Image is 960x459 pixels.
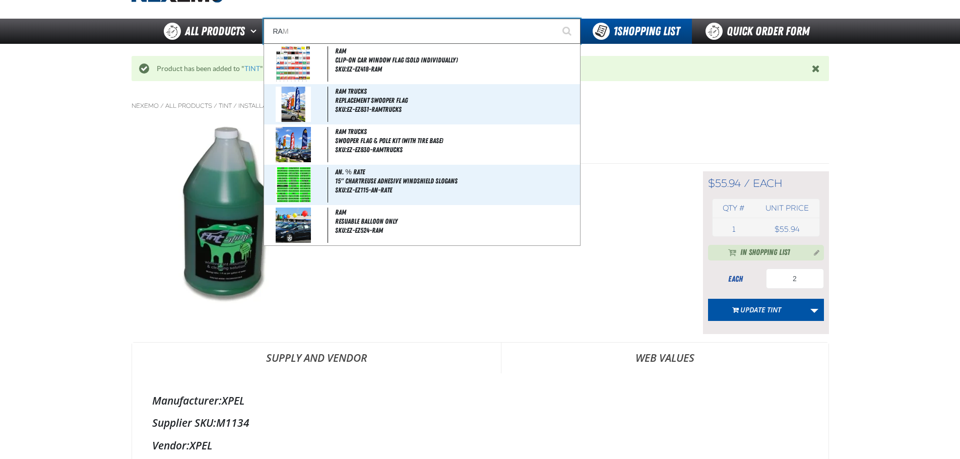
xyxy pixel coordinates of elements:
[238,102,281,110] a: Installation
[335,127,367,136] span: RAM TRUCKS
[713,199,755,218] th: Qty #
[335,217,578,226] span: Resuable Balloon Only
[152,416,808,430] div: M1134
[501,343,828,373] a: Web Values
[581,19,692,44] button: You have 1 Shopping List. Open to view details
[152,394,222,408] label: Manufacturer:
[132,343,501,373] a: Supply and Vendor
[276,167,311,203] img: 5cdaf5164923f788523807-EZ-115.jpg
[132,116,323,306] img: Tint Slime ( 1 gallon)
[152,394,808,408] div: XPEL
[132,102,159,110] a: Nexemo
[740,247,790,259] span: In Shopping List
[335,226,383,234] span: SKU:EZ-EZ524-RAM
[613,24,617,38] strong: 1
[708,299,805,321] button: Update TINT
[160,102,164,110] span: /
[341,145,829,159] p: SKU:
[335,168,364,176] span: AN. % RATE
[555,19,581,44] button: Start Searching
[185,22,245,40] span: All Products
[692,19,828,44] a: Quick Order Form
[335,96,578,105] span: Replacement Swooper Flag
[276,127,311,162] img: 5b2445448668a704448745-EZ830A.jpg
[247,19,264,44] button: Open All Products pages
[335,87,367,95] span: RAM TRUCKS
[708,274,763,285] div: each
[805,299,824,321] a: More Actions
[809,61,824,76] button: Close the Notification
[276,87,311,122] img: 5d600fcf425d4389211191-EZ-EZ831.jpg
[335,186,392,194] span: SKU:EZ-EZ115-AN-RATE
[335,56,578,64] span: Clip-On Car Window Flag (sold individually)
[335,105,402,113] span: SKU:EZ-EZ831-RAMTRUCKS
[276,208,311,243] img: 5b2444f12c898969088511-EZ524A.jpg
[335,177,578,185] span: 15" Chartreuse Adhesive Windshield Slogans
[165,102,212,110] a: All Products
[233,102,237,110] span: /
[755,222,819,236] td: $55.94
[264,19,581,44] input: Search
[335,137,578,145] span: Swooper Flag & Pole Kit (with Tire Base)
[341,116,829,143] h1: Tint Slime ( 1 gallon)
[766,269,824,289] input: Product Quantity
[335,65,382,73] span: SKU:EZ-EZ418-RAM
[335,146,403,154] span: SKU:EZ-EZ830-RAMTRUCKS
[753,177,783,190] span: each
[149,64,812,74] div: Product has been added to " "
[276,46,310,82] img: 5b2444df13f6d479581609-EZ418A.jpg
[744,177,750,190] span: /
[152,438,808,452] div: XPEL
[219,102,232,110] a: Tint
[214,102,217,110] span: /
[732,225,735,234] span: 1
[132,102,829,110] nav: Breadcrumbs
[152,416,216,430] label: Supplier SKU:
[613,24,680,38] span: Shopping List
[152,438,189,452] label: Vendor:
[755,199,819,218] th: Unit price
[806,246,822,258] button: Manage current product in the Shopping List
[708,177,741,190] span: $55.94
[335,208,346,216] span: RAM
[335,47,346,55] span: RAM
[244,64,260,73] a: TINT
